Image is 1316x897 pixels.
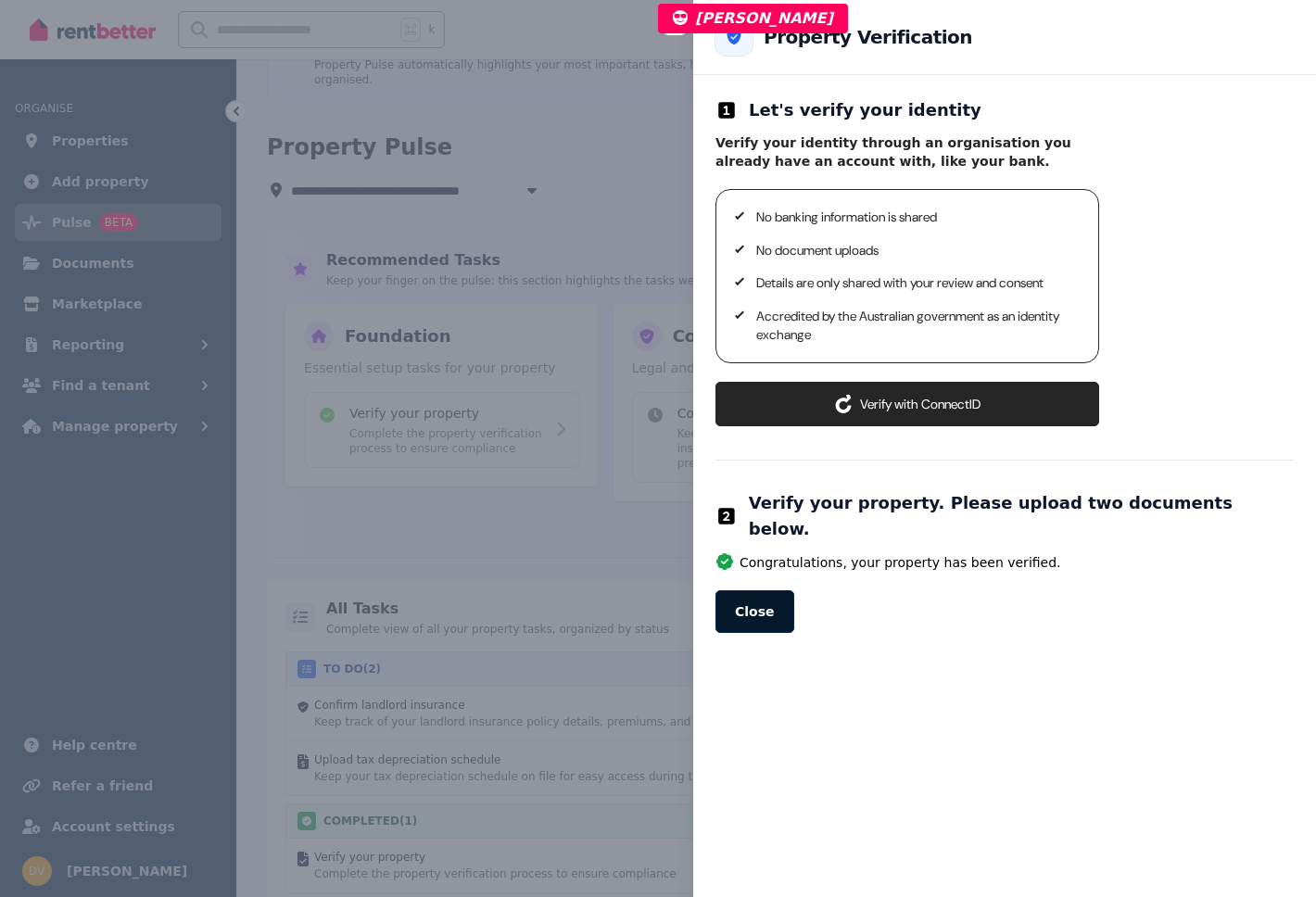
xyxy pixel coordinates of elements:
p: Details are only shared with your review and consent [756,274,1077,293]
h2: Property Verification [764,24,972,50]
p: No document uploads [756,242,1077,260]
button: Close [715,590,794,633]
button: Verify with ConnectID [715,382,1099,426]
span: Congratulations, your property has been verified. [740,553,1061,572]
p: Verify your identity through an organisation you already have an account with, like your bank. [715,134,1099,171]
h2: Verify your property. Please upload two documents below. [749,490,1294,542]
p: Accredited by the Australian government as an identity exchange [756,308,1077,344]
h2: Let's verify your identity [749,97,981,123]
p: No banking information is shared [756,208,1077,227]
